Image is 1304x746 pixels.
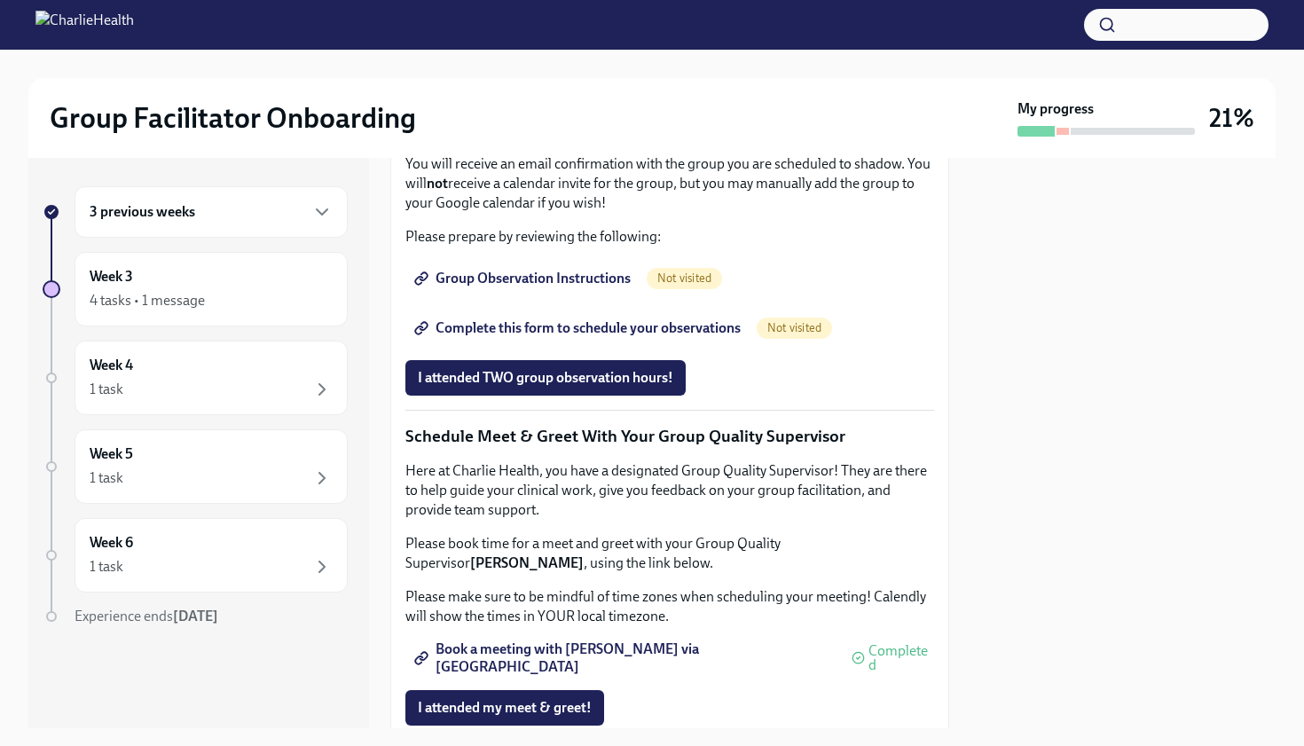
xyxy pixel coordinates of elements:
[418,270,631,287] span: Group Observation Instructions
[90,468,123,488] div: 1 task
[43,429,348,504] a: Week 51 task
[90,380,123,399] div: 1 task
[470,554,584,571] strong: [PERSON_NAME]
[405,640,844,676] a: Book a meeting with [PERSON_NAME] via [GEOGRAPHIC_DATA]
[405,534,934,573] p: Please book time for a meet and greet with your Group Quality Supervisor , using the link below.
[418,649,832,667] span: Book a meeting with [PERSON_NAME] via [GEOGRAPHIC_DATA]
[418,369,673,387] span: I attended TWO group observation hours!
[405,154,934,213] p: You will receive an email confirmation with the group you are scheduled to shadow. You will recei...
[405,261,643,296] a: Group Observation Instructions
[43,341,348,415] a: Week 41 task
[90,557,123,577] div: 1 task
[647,271,722,285] span: Not visited
[43,252,348,326] a: Week 34 tasks • 1 message
[173,608,218,624] strong: [DATE]
[90,444,133,464] h6: Week 5
[405,461,934,520] p: Here at Charlie Health, you have a designated Group Quality Supervisor! They are there to help gu...
[75,186,348,238] div: 3 previous weeks
[405,587,934,626] p: Please make sure to be mindful of time zones when scheduling your meeting! Calendly will show the...
[75,608,218,624] span: Experience ends
[1017,99,1094,119] strong: My progress
[1209,102,1254,134] h3: 21%
[405,310,753,346] a: Complete this form to schedule your observations
[90,356,133,375] h6: Week 4
[35,11,134,39] img: CharlieHealth
[405,360,686,396] button: I attended TWO group observation hours!
[427,175,448,192] strong: not
[405,425,934,448] p: Schedule Meet & Greet With Your Group Quality Supervisor
[43,518,348,593] a: Week 61 task
[90,533,133,553] h6: Week 6
[405,227,934,247] p: Please prepare by reviewing the following:
[418,319,741,337] span: Complete this form to schedule your observations
[418,699,592,717] span: I attended my meet & greet!
[50,100,416,136] h2: Group Facilitator Onboarding
[757,321,832,334] span: Not visited
[868,644,934,672] span: Completed
[90,202,195,222] h6: 3 previous weeks
[90,267,133,287] h6: Week 3
[90,291,205,310] div: 4 tasks • 1 message
[405,690,604,726] button: I attended my meet & greet!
